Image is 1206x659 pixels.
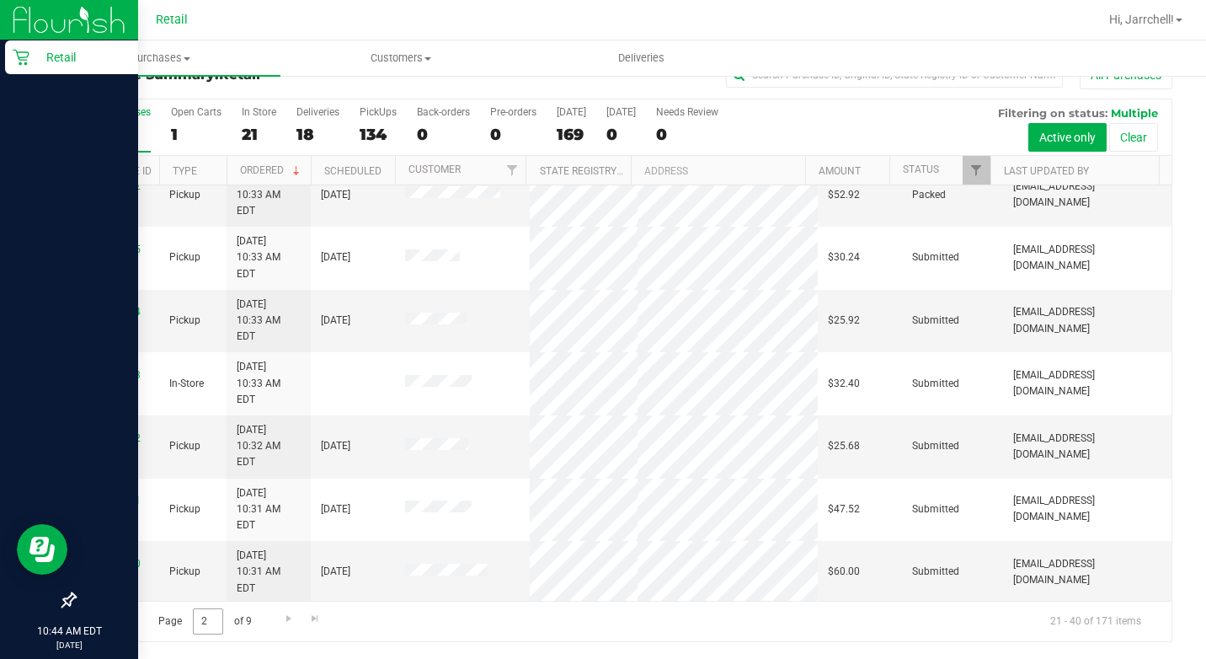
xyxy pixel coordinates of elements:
[828,187,860,203] span: $52.92
[237,548,301,597] span: [DATE] 10:31 AM EDT
[324,165,382,177] a: Scheduled
[1013,367,1161,399] span: [EMAIL_ADDRESS][DOMAIN_NAME]
[173,165,197,177] a: Type
[360,125,397,144] div: 134
[1013,242,1161,274] span: [EMAIL_ADDRESS][DOMAIN_NAME]
[656,125,718,144] div: 0
[169,187,200,203] span: Pickup
[903,163,939,175] a: Status
[276,608,301,631] a: Go to the next page
[606,125,636,144] div: 0
[828,501,860,517] span: $47.52
[912,187,946,203] span: Packed
[998,106,1107,120] span: Filtering on status:
[408,163,461,175] a: Customer
[240,164,303,176] a: Ordered
[1013,304,1161,336] span: [EMAIL_ADDRESS][DOMAIN_NAME]
[237,171,301,220] span: [DATE] 10:33 AM EDT
[819,165,861,177] a: Amount
[595,51,687,66] span: Deliveries
[237,485,301,534] span: [DATE] 10:31 AM EDT
[1109,13,1174,26] span: Hi, Jarrchell!
[296,106,339,118] div: Deliveries
[828,438,860,454] span: $25.68
[237,233,301,282] span: [DATE] 10:33 AM EDT
[540,165,628,177] a: State Registry ID
[242,106,276,118] div: In Store
[1013,431,1161,463] span: [EMAIL_ADDRESS][DOMAIN_NAME]
[321,501,350,517] span: [DATE]
[74,67,440,83] h3: Purchase Summary:
[237,359,301,408] span: [DATE] 10:33 AM EDT
[1013,493,1161,525] span: [EMAIL_ADDRESS][DOMAIN_NAME]
[13,49,29,66] inline-svg: Retail
[17,524,67,575] iframe: Resource center
[281,51,520,66] span: Customers
[1013,556,1161,588] span: [EMAIL_ADDRESS][DOMAIN_NAME]
[296,125,339,144] div: 18
[169,501,200,517] span: Pickup
[360,106,397,118] div: PickUps
[237,297,301,346] span: [DATE] 10:33 AM EDT
[321,187,350,203] span: [DATE]
[912,501,959,517] span: Submitted
[321,438,350,454] span: [DATE]
[828,313,860,329] span: $25.92
[193,608,223,635] input: 2
[828,564,860,580] span: $60.00
[521,40,761,76] a: Deliveries
[828,376,860,392] span: $32.40
[280,40,520,76] a: Customers
[1028,123,1107,152] button: Active only
[40,40,280,76] a: Purchases
[169,313,200,329] span: Pickup
[1109,123,1158,152] button: Clear
[498,156,526,185] a: Filter
[1004,165,1089,177] a: Last Updated By
[557,106,586,118] div: [DATE]
[656,106,718,118] div: Needs Review
[912,376,959,392] span: Submitted
[1111,106,1158,120] span: Multiple
[912,564,959,580] span: Submitted
[963,156,990,185] a: Filter
[156,13,188,27] span: Retail
[1013,179,1161,211] span: [EMAIL_ADDRESS][DOMAIN_NAME]
[169,249,200,265] span: Pickup
[912,249,959,265] span: Submitted
[557,125,586,144] div: 169
[606,106,636,118] div: [DATE]
[490,125,536,144] div: 0
[321,313,350,329] span: [DATE]
[912,438,959,454] span: Submitted
[169,376,204,392] span: In-Store
[321,564,350,580] span: [DATE]
[171,125,221,144] div: 1
[490,106,536,118] div: Pre-orders
[8,639,131,651] p: [DATE]
[828,249,860,265] span: $30.24
[631,156,805,185] th: Address
[144,608,265,635] span: Page of 9
[40,51,280,66] span: Purchases
[242,125,276,144] div: 21
[171,106,221,118] div: Open Carts
[169,438,200,454] span: Pickup
[417,125,470,144] div: 0
[303,608,328,631] a: Go to the last page
[29,47,131,67] p: Retail
[321,249,350,265] span: [DATE]
[417,106,470,118] div: Back-orders
[8,624,131,639] p: 10:44 AM EDT
[169,564,200,580] span: Pickup
[1037,608,1155,634] span: 21 - 40 of 171 items
[912,313,959,329] span: Submitted
[237,422,301,471] span: [DATE] 10:32 AM EDT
